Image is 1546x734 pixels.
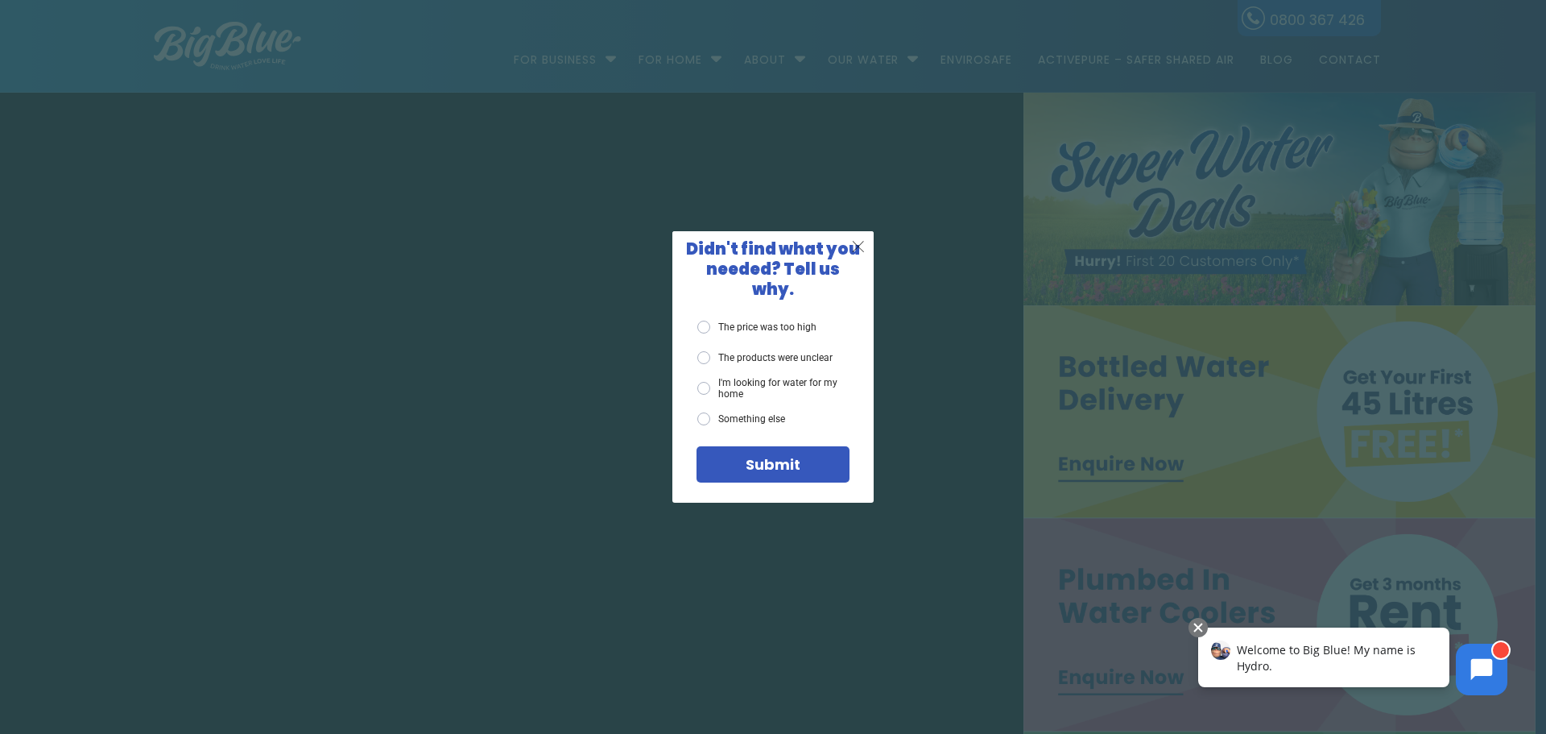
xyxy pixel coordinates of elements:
[697,377,849,400] label: I'm looking for water for my home
[697,321,816,334] label: The price was too high
[746,454,800,475] span: Submit
[686,238,860,301] span: Didn't find what you needed? Tell us why.
[697,351,833,364] label: The products were unclear
[1181,615,1523,711] iframe: Chatbot
[697,413,785,425] label: Something else
[851,236,866,256] span: X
